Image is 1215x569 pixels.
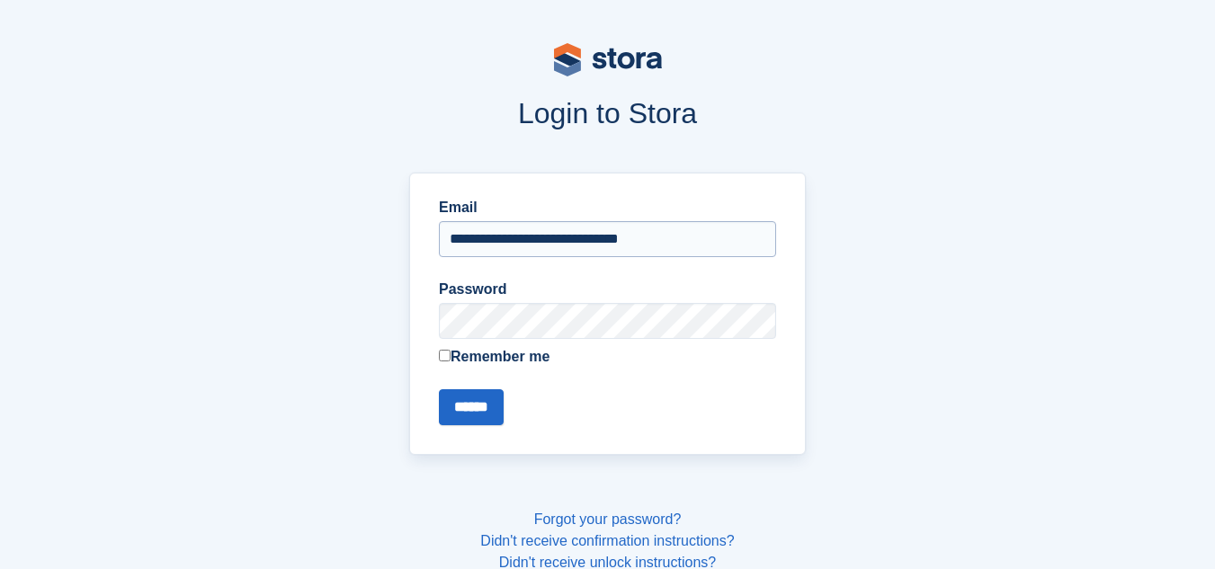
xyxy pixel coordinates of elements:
[439,279,776,300] label: Password
[439,197,776,218] label: Email
[534,511,682,527] a: Forgot your password?
[554,43,662,76] img: stora-logo-53a41332b3708ae10de48c4981b4e9114cc0af31d8433b30ea865607fb682f29.svg
[439,346,776,368] label: Remember me
[117,97,1099,129] h1: Login to Stora
[480,533,734,548] a: Didn't receive confirmation instructions?
[439,350,451,361] input: Remember me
